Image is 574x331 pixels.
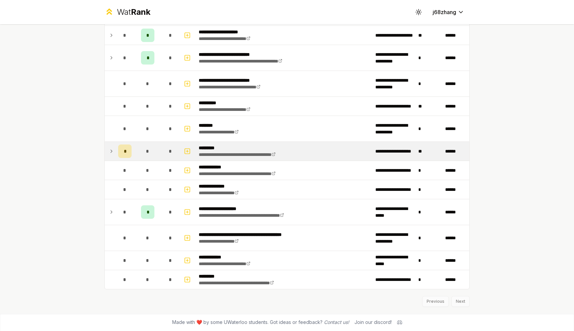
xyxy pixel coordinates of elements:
div: Wat [117,7,150,17]
a: Contact us! [324,319,349,325]
button: j68zhang [427,6,470,18]
span: j68zhang [433,8,456,16]
span: Made with ❤️ by some UWaterloo students. Got ideas or feedback? [172,319,349,326]
span: Rank [131,7,150,17]
a: WatRank [104,7,150,17]
div: Join our discord! [354,319,392,326]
